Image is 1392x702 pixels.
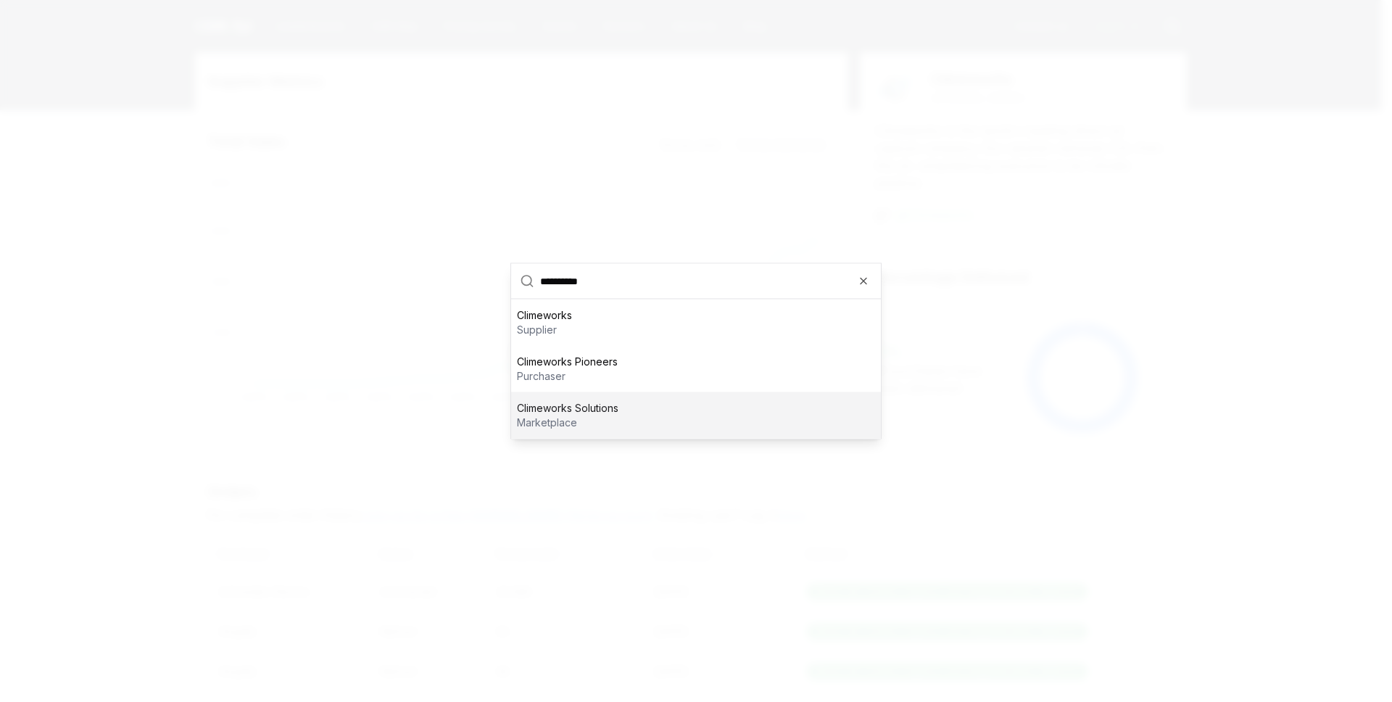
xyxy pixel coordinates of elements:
[517,308,572,323] p: Climeworks
[517,355,618,369] p: Climeworks Pioneers
[517,323,572,337] p: supplier
[517,401,618,416] p: Climeworks Solutions
[517,416,618,430] p: marketplace
[517,369,618,384] p: purchaser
